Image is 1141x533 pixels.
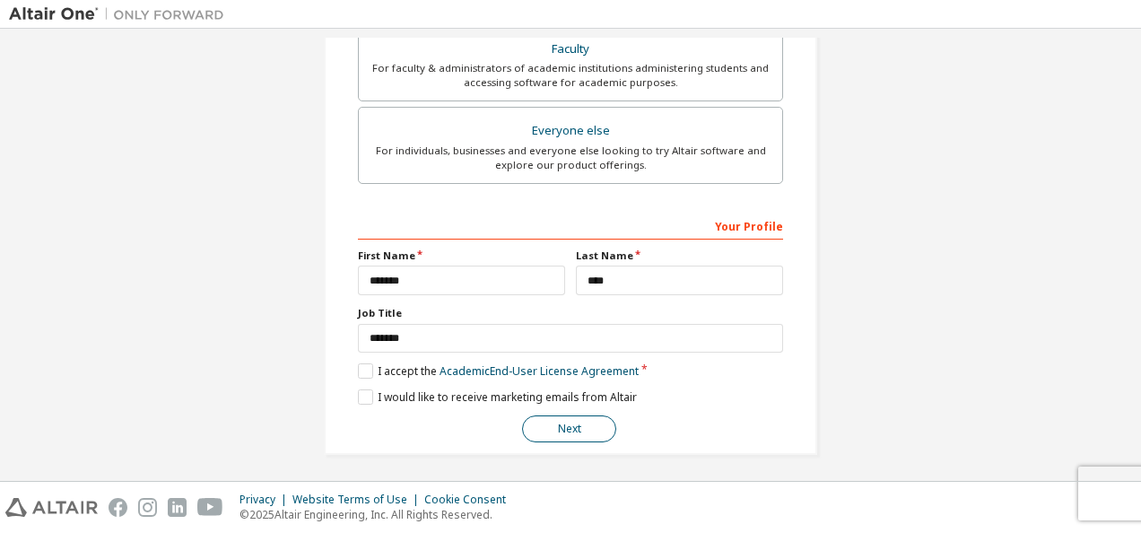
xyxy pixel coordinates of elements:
label: First Name [358,249,565,263]
img: facebook.svg [109,498,127,517]
div: Faculty [370,37,771,62]
img: Altair One [9,5,233,23]
div: Website Terms of Use [292,493,424,507]
img: instagram.svg [138,498,157,517]
div: For individuals, businesses and everyone else looking to try Altair software and explore our prod... [370,144,771,172]
label: Job Title [358,306,783,320]
p: © 2025 Altair Engineering, Inc. All Rights Reserved. [240,507,517,522]
div: Your Profile [358,211,783,240]
img: linkedin.svg [168,498,187,517]
img: youtube.svg [197,498,223,517]
a: Academic End-User License Agreement [440,363,639,379]
img: altair_logo.svg [5,498,98,517]
div: Cookie Consent [424,493,517,507]
label: I would like to receive marketing emails from Altair [358,389,637,405]
div: For faculty & administrators of academic institutions administering students and accessing softwa... [370,61,771,90]
button: Next [522,415,616,442]
div: Privacy [240,493,292,507]
label: Last Name [576,249,783,263]
div: Everyone else [370,118,771,144]
label: I accept the [358,363,639,379]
